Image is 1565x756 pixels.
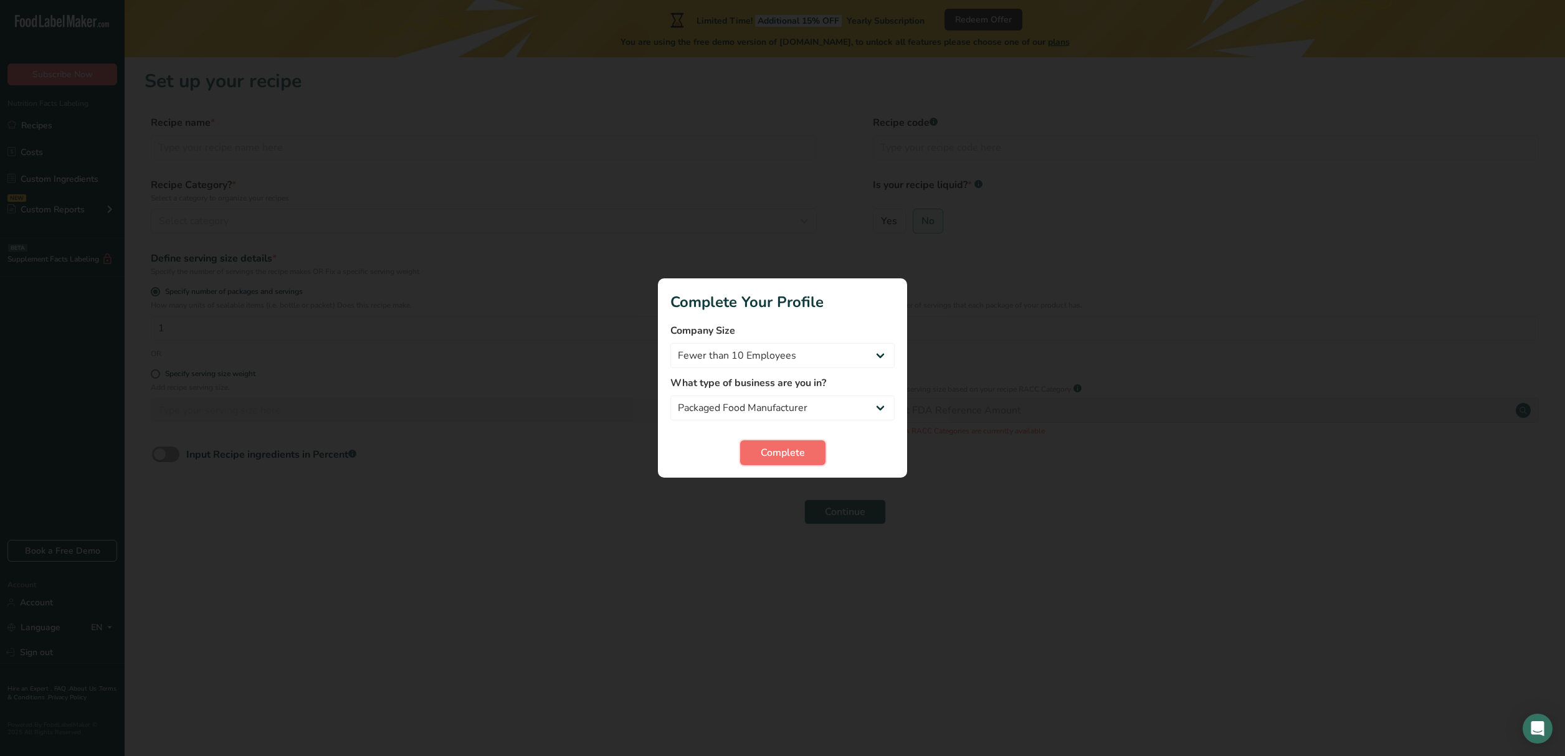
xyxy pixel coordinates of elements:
[670,323,895,338] label: Company Size
[1523,714,1553,744] div: Open Intercom Messenger
[670,376,895,390] label: What type of business are you in?
[740,440,825,465] button: Complete
[761,445,805,460] span: Complete
[670,291,895,313] h1: Complete Your Profile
